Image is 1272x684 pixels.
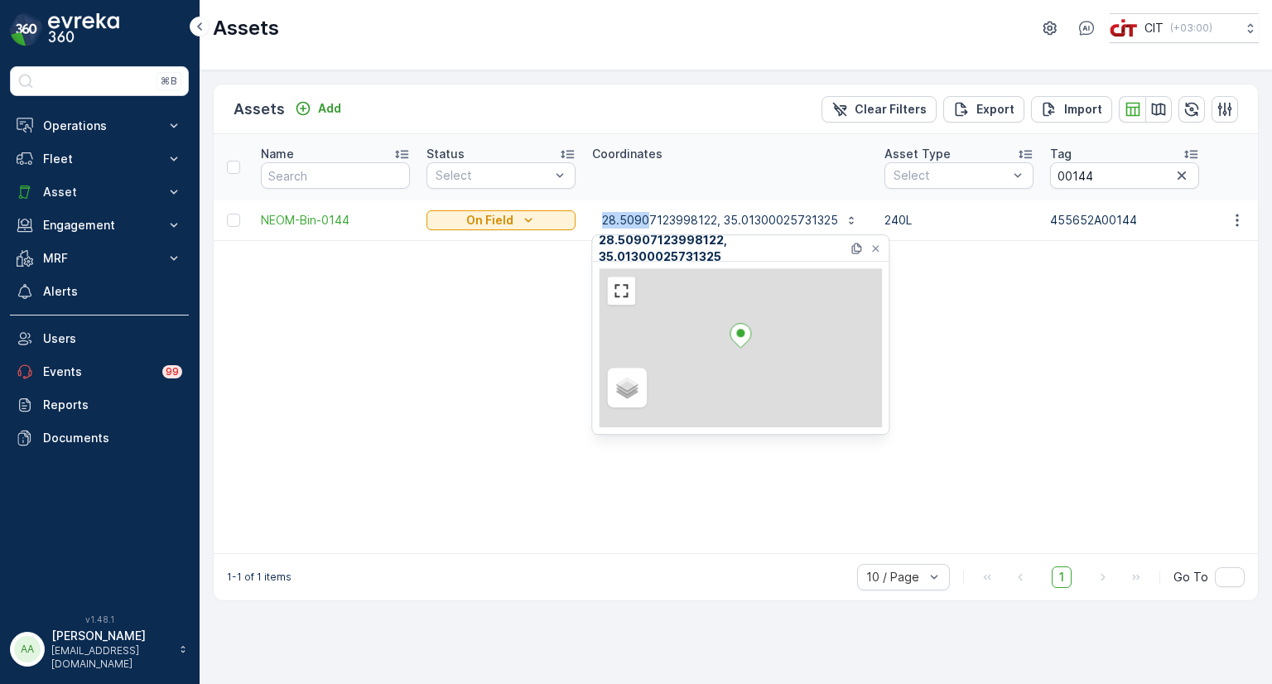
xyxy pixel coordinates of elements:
a: Events99 [10,355,189,388]
div: AA [14,636,41,662]
a: View Fullscreen [609,278,634,303]
p: MRF [43,250,156,267]
p: Fleet [43,151,156,167]
button: Import [1031,96,1112,123]
p: Alerts [43,283,182,300]
a: Documents [10,421,189,455]
td: 455652A00144 [1042,200,1207,240]
a: Users [10,322,189,355]
p: Status [426,146,465,162]
p: Import [1064,101,1102,118]
p: Documents [43,430,182,446]
a: Reports [10,388,189,421]
p: [PERSON_NAME] [51,628,171,644]
p: CIT [1144,20,1164,36]
p: 28.50907123998122, 35.01300025731325 [602,212,838,229]
div: Toggle Row Selected [227,214,240,227]
span: v 1.48.1 [10,614,189,624]
a: NEOM-Bin-0144 [261,212,410,229]
p: ( +03:00 ) [1170,22,1212,35]
p: Users [43,330,182,347]
button: Engagement [10,209,189,242]
button: On Field [426,210,576,230]
button: 28.50907123998122, 35.01300025731325 [592,207,868,234]
p: 28.50907123998122, 35.01300025731325 [599,232,848,265]
p: Engagement [43,217,156,234]
input: Search [261,162,410,189]
td: 240L [876,200,1042,240]
a: Alerts [10,275,189,308]
img: cit-logo_pOk6rL0.png [1110,19,1138,37]
p: On Field [466,212,513,229]
span: 1 [1052,566,1072,588]
p: Select [894,167,1008,184]
button: Operations [10,109,189,142]
button: CIT(+03:00) [1110,13,1259,43]
p: Name [261,146,294,162]
img: logo_dark-DEwI_e13.png [48,13,119,46]
p: Coordinates [592,146,662,162]
p: Add [318,100,341,117]
p: Events [43,364,152,380]
p: 99 [165,364,180,379]
p: Clear Filters [855,101,927,118]
p: ⌘B [161,75,177,88]
button: AA[PERSON_NAME][EMAIL_ADDRESS][DOMAIN_NAME] [10,628,189,671]
p: Asset [43,184,156,200]
p: Select [436,167,550,184]
p: Assets [213,15,279,41]
p: [EMAIL_ADDRESS][DOMAIN_NAME] [51,644,171,671]
p: Reports [43,397,182,413]
span: Go To [1173,569,1208,585]
button: Asset [10,176,189,209]
img: logo [10,13,43,46]
button: Clear Filters [821,96,937,123]
button: Add [288,99,348,118]
p: Export [976,101,1014,118]
p: 1-1 of 1 items [227,571,291,584]
a: Layers [609,369,645,406]
button: Fleet [10,142,189,176]
button: MRF [10,242,189,275]
p: Asset Type [884,146,951,162]
button: Export [943,96,1024,123]
p: Tag [1050,146,1072,162]
p: Assets [234,98,285,121]
input: Search [1050,162,1199,189]
p: Operations [43,118,156,134]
